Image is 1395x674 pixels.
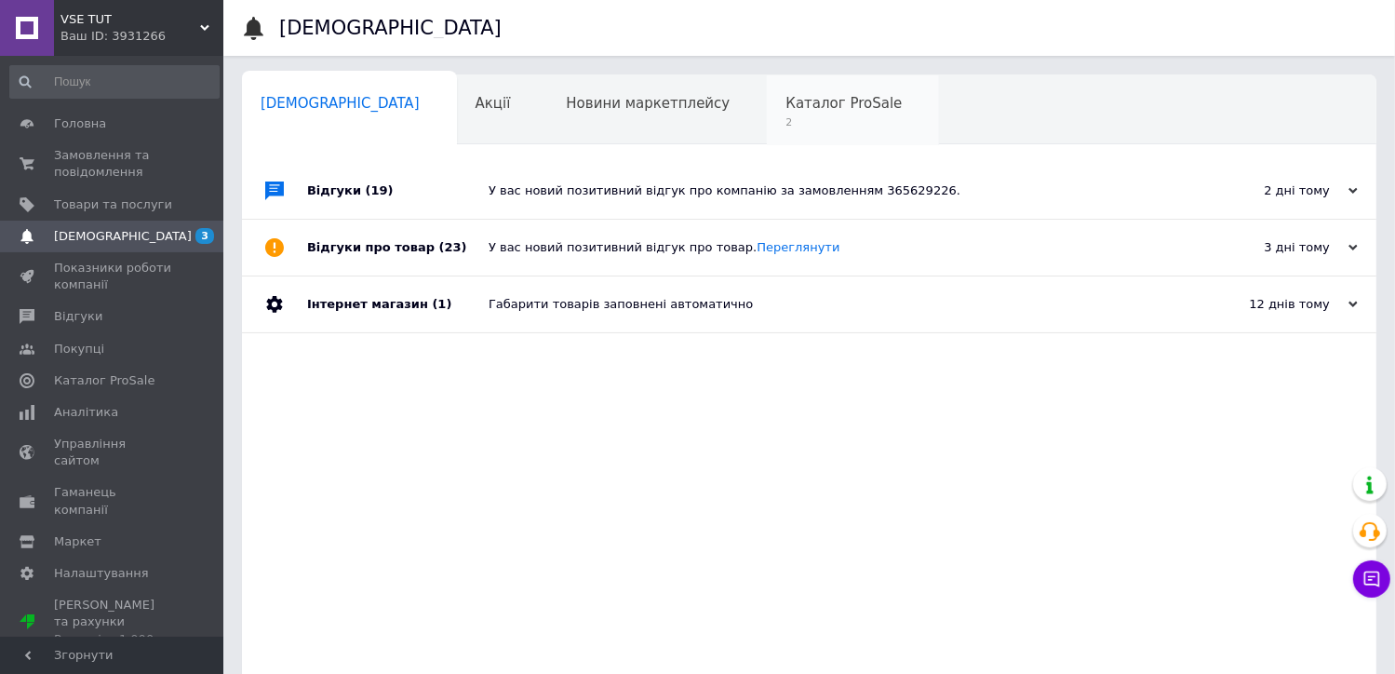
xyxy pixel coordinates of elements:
span: Акції [476,95,511,112]
span: Каталог ProSale [785,95,902,112]
span: Покупці [54,341,104,357]
span: Відгуки [54,308,102,325]
span: Головна [54,115,106,132]
div: Габарити товарів заповнені автоматично [489,296,1172,313]
span: Гаманець компанії [54,484,172,518]
span: Товари та послуги [54,196,172,213]
span: [DEMOGRAPHIC_DATA] [261,95,420,112]
span: Каталог ProSale [54,372,154,389]
span: Управління сайтом [54,436,172,469]
button: Чат з покупцем [1353,560,1390,598]
span: Аналітика [54,404,118,421]
div: Ваш ID: 3931266 [60,28,223,45]
span: (19) [366,183,394,197]
div: У вас новий позитивний відгук про товар. [489,239,1172,256]
div: Prom мікс 1 000 [54,631,172,648]
h1: [DEMOGRAPHIC_DATA] [279,17,502,39]
span: Маркет [54,533,101,550]
span: 2 [785,115,902,129]
span: Замовлення та повідомлення [54,147,172,181]
span: VSE TUT [60,11,200,28]
div: Відгуки про товар [307,220,489,276]
span: Налаштування [54,565,149,582]
a: Переглянути [757,240,839,254]
span: Новини маркетплейсу [566,95,730,112]
div: У вас новий позитивний відгук про компанію за замовленням 365629226. [489,182,1172,199]
span: (1) [432,297,451,311]
span: [DEMOGRAPHIC_DATA] [54,228,192,245]
div: 12 днів тому [1172,296,1358,313]
div: Інтернет магазин [307,276,489,332]
div: 3 дні тому [1172,239,1358,256]
span: (23) [439,240,467,254]
div: Відгуки [307,163,489,219]
span: [PERSON_NAME] та рахунки [54,597,172,648]
input: Пошук [9,65,220,99]
span: 3 [195,228,214,244]
div: 2 дні тому [1172,182,1358,199]
span: Показники роботи компанії [54,260,172,293]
